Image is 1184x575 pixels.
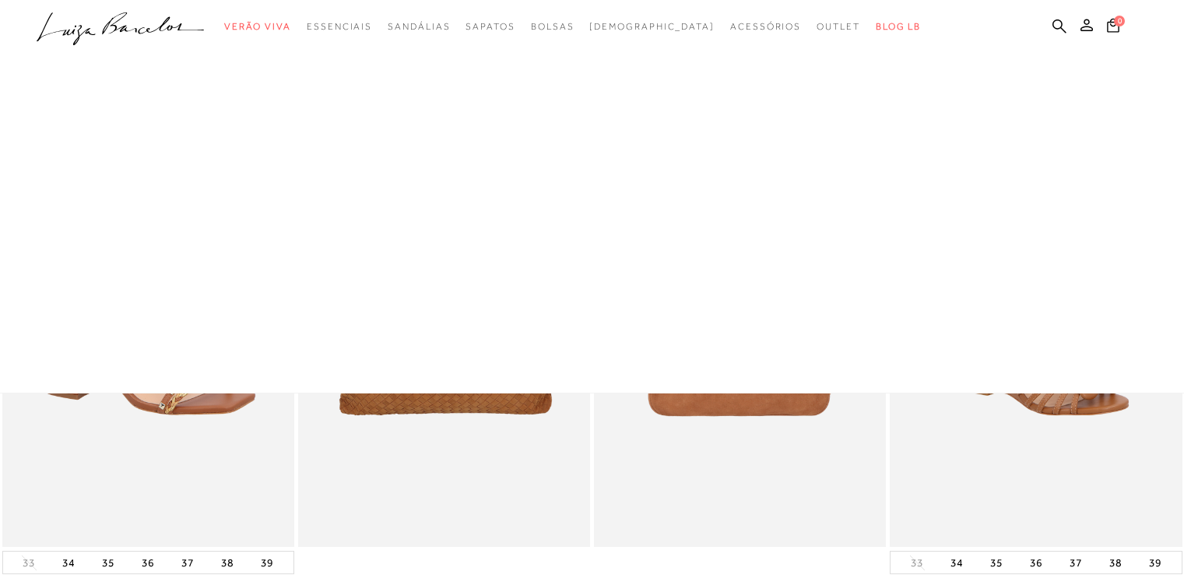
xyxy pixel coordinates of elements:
button: 37 [1065,552,1087,573]
button: 38 [216,552,238,573]
span: Bolsas [531,21,574,32]
button: 39 [1144,552,1166,573]
span: Sandálias [388,21,450,32]
button: 37 [177,552,199,573]
button: 36 [137,552,159,573]
a: categoryNavScreenReaderText [224,12,291,41]
a: categoryNavScreenReaderText [466,12,515,41]
button: 0 [1102,17,1124,38]
a: categoryNavScreenReaderText [531,12,574,41]
button: 34 [58,552,79,573]
button: 39 [256,552,278,573]
span: Verão Viva [224,21,291,32]
button: 35 [985,552,1007,573]
button: 34 [946,552,968,573]
span: Outlet [817,21,860,32]
span: BLOG LB [876,21,921,32]
a: categoryNavScreenReaderText [730,12,801,41]
span: 0 [1114,16,1125,26]
a: BLOG LB [876,12,921,41]
button: 33 [18,556,40,570]
span: [DEMOGRAPHIC_DATA] [589,21,715,32]
button: 38 [1105,552,1126,573]
span: Essenciais [307,21,372,32]
button: 35 [97,552,119,573]
a: categoryNavScreenReaderText [817,12,860,41]
button: 33 [906,556,928,570]
span: Sapatos [466,21,515,32]
button: 36 [1025,552,1047,573]
a: categoryNavScreenReaderText [307,12,372,41]
a: categoryNavScreenReaderText [388,12,450,41]
span: Acessórios [730,21,801,32]
a: noSubCategoriesText [589,12,715,41]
